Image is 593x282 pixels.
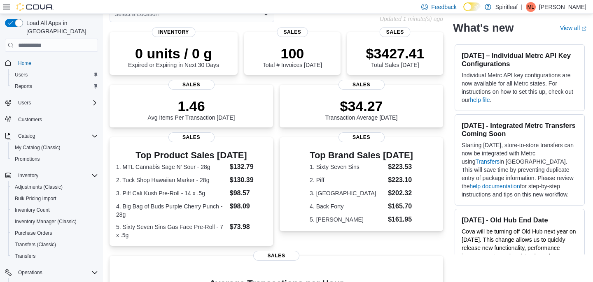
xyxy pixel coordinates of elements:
[148,98,235,114] p: 1.46
[526,2,536,12] div: Malcolm L
[128,45,219,62] p: 0 units / 0 g
[12,251,98,261] span: Transfers
[116,189,226,197] dt: 3. Piff Cali Kush Pre-Roll - 14 x .5g
[18,116,42,123] span: Customers
[8,204,101,216] button: Inventory Count
[12,143,98,153] span: My Catalog (Classic)
[2,267,101,278] button: Operations
[15,131,98,141] span: Catalog
[15,131,38,141] button: Catalog
[310,163,385,171] dt: 1. Sixty Seven Sins
[8,193,101,204] button: Bulk Pricing Import
[15,241,56,248] span: Transfers (Classic)
[15,156,40,162] span: Promotions
[2,130,101,142] button: Catalog
[263,45,322,68] div: Total # Invoices [DATE]
[388,175,413,185] dd: $223.10
[8,239,101,250] button: Transfers (Classic)
[388,215,413,224] dd: $161.95
[325,98,398,114] p: $34.27
[470,97,490,103] a: help file
[148,98,235,121] div: Avg Items Per Transaction [DATE]
[380,27,411,37] span: Sales
[12,70,31,80] a: Users
[12,217,80,227] a: Inventory Manager (Classic)
[15,253,35,259] span: Transfers
[12,205,98,215] span: Inventory Count
[388,201,413,211] dd: $165.70
[560,25,586,31] a: View allExternal link
[462,228,576,276] span: Cova will be turning off Old Hub next year on [DATE]. This change allows us to quickly release ne...
[8,142,101,153] button: My Catalog (Classic)
[495,2,518,12] p: Spiritleaf
[12,81,35,91] a: Reports
[8,250,101,262] button: Transfers
[310,176,385,184] dt: 2. Piff
[431,3,456,11] span: Feedback
[18,99,31,106] span: Users
[12,70,98,80] span: Users
[116,176,226,184] dt: 2. Tuck Shop Hawaiian Marker - 28g
[23,19,98,35] span: Load All Apps in [GEOGRAPHIC_DATA]
[116,150,266,160] h3: Top Product Sales [DATE]
[463,2,481,11] input: Dark Mode
[15,144,61,151] span: My Catalog (Classic)
[152,27,196,37] span: Inventory
[15,83,32,90] span: Reports
[116,202,226,219] dt: 4. Big Bag of Buds Purple Cherry Punch - 28g
[462,216,578,224] h3: [DATE] - Old Hub End Date
[12,81,98,91] span: Reports
[230,222,266,232] dd: $73.98
[15,268,46,277] button: Operations
[462,51,578,68] h3: [DATE] – Individual Metrc API Key Configurations
[310,189,385,197] dt: 3. [GEOGRAPHIC_DATA]
[15,218,77,225] span: Inventory Manager (Classic)
[12,143,64,153] a: My Catalog (Classic)
[15,98,34,108] button: Users
[15,184,63,190] span: Adjustments (Classic)
[263,45,322,62] p: 100
[15,114,98,125] span: Customers
[12,154,98,164] span: Promotions
[230,162,266,172] dd: $132.79
[18,269,42,276] span: Operations
[462,121,578,138] h3: [DATE] - Integrated Metrc Transfers Coming Soon
[539,2,586,12] p: [PERSON_NAME]
[230,175,266,185] dd: $130.39
[12,251,39,261] a: Transfers
[12,228,56,238] a: Purchase Orders
[15,268,98,277] span: Operations
[168,132,215,142] span: Sales
[8,153,101,165] button: Promotions
[310,215,385,224] dt: 5. [PERSON_NAME]
[12,182,66,192] a: Adjustments (Classic)
[15,230,52,236] span: Purchase Orders
[2,57,101,69] button: Home
[12,228,98,238] span: Purchase Orders
[230,201,266,211] dd: $98.09
[12,154,43,164] a: Promotions
[453,21,514,35] h2: What's new
[462,71,578,104] p: Individual Metrc API key configurations are now available for all Metrc states. For instructions ...
[253,251,299,261] span: Sales
[15,72,28,78] span: Users
[15,171,98,180] span: Inventory
[15,171,42,180] button: Inventory
[230,188,266,198] dd: $98.57
[2,170,101,181] button: Inventory
[18,133,35,139] span: Catalog
[12,240,59,250] a: Transfers (Classic)
[2,113,101,125] button: Customers
[581,26,586,31] svg: External link
[12,182,98,192] span: Adjustments (Classic)
[475,158,500,165] a: Transfers
[388,188,413,198] dd: $202.32
[12,194,98,203] span: Bulk Pricing Import
[366,45,424,62] p: $3427.41
[2,97,101,109] button: Users
[463,11,464,12] span: Dark Mode
[15,98,98,108] span: Users
[12,194,60,203] a: Bulk Pricing Import
[380,16,443,22] p: Updated 1 minute(s) ago
[168,80,215,90] span: Sales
